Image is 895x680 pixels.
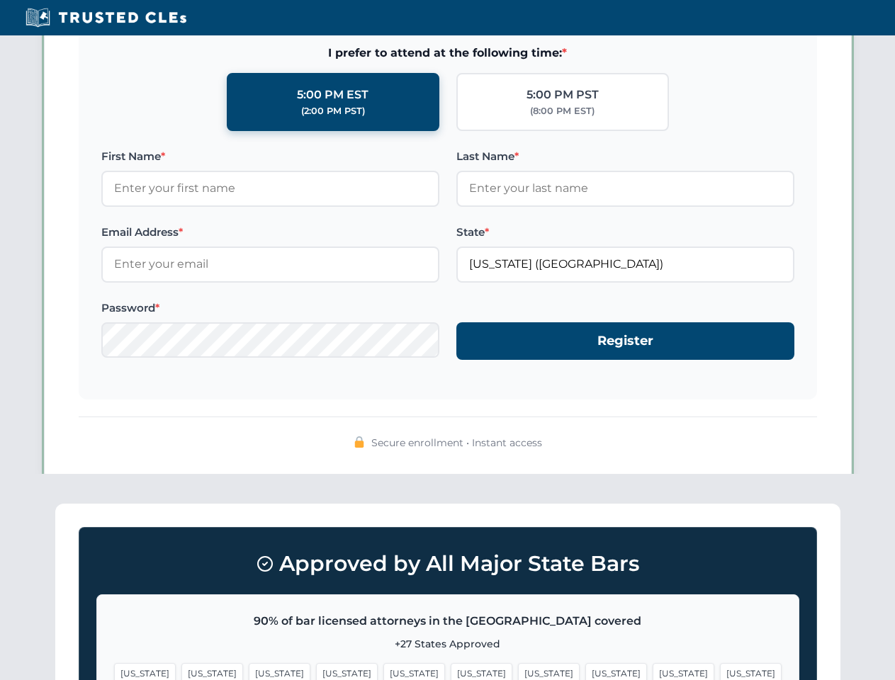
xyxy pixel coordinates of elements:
[456,246,794,282] input: Florida (FL)
[371,435,542,450] span: Secure enrollment • Instant access
[101,44,794,62] span: I prefer to attend at the following time:
[114,636,782,652] p: +27 States Approved
[297,86,368,104] div: 5:00 PM EST
[101,224,439,241] label: Email Address
[114,612,782,630] p: 90% of bar licensed attorneys in the [GEOGRAPHIC_DATA] covered
[101,246,439,282] input: Enter your email
[456,171,794,206] input: Enter your last name
[530,104,595,118] div: (8:00 PM EST)
[101,148,439,165] label: First Name
[527,86,599,104] div: 5:00 PM PST
[456,148,794,165] label: Last Name
[456,322,794,360] button: Register
[456,224,794,241] label: State
[21,7,191,28] img: Trusted CLEs
[354,436,365,448] img: 🔒
[301,104,365,118] div: (2:00 PM PST)
[96,545,799,583] h3: Approved by All Major State Bars
[101,171,439,206] input: Enter your first name
[101,300,439,317] label: Password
